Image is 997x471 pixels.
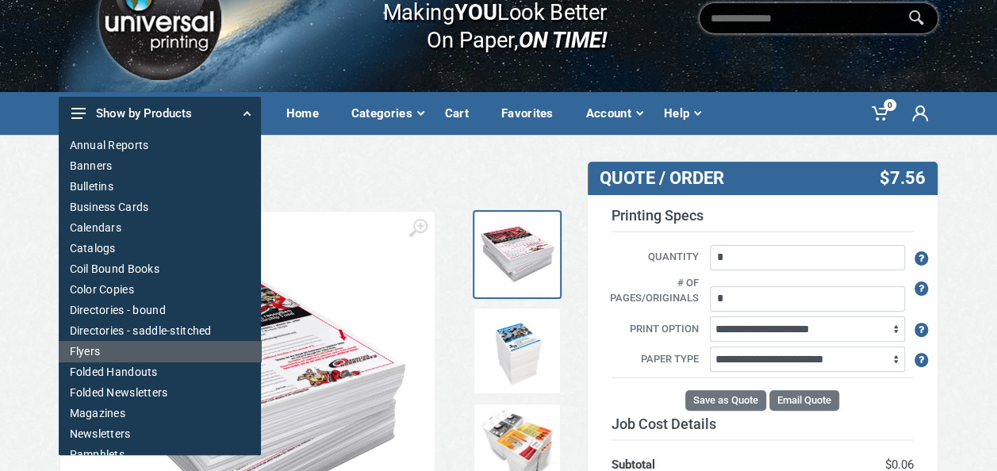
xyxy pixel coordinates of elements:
span: $7.56 [879,168,925,189]
nav: breadcrumb [59,147,939,163]
a: Pamphlets [59,444,261,465]
button: Save as Quote [685,390,766,411]
a: Directories - saddle-stitched [59,320,261,341]
div: Cart [434,97,490,130]
a: Favorites [490,92,575,135]
a: Folded Newsletters [59,382,261,403]
a: 0 [861,92,901,135]
div: Account [575,97,653,130]
a: Bulletins [59,176,261,197]
h3: Printing Specs [612,207,914,232]
a: Flyers [473,210,562,299]
div: Home [275,97,340,130]
a: Folded Handouts [59,362,261,382]
a: Flyers [59,341,261,362]
h3: Job Cost Details [612,415,914,433]
a: Color Copies [59,279,261,300]
a: Magazines [59,403,261,423]
label: Print Option [600,321,707,339]
a: Business Cards [59,197,261,217]
a: Home [275,92,340,135]
a: Copies [473,307,562,396]
div: Categories [340,97,434,130]
span: 0 [884,99,896,111]
a: Cart [434,92,490,135]
a: Banners [59,155,261,176]
h3: QUOTE / ORDER [600,168,809,189]
button: Show by Products [59,97,261,130]
a: Catalogs [59,238,261,258]
label: # of pages/originals [600,275,707,308]
img: Flyers [477,215,557,294]
a: Calendars [59,217,261,238]
label: Quantity [600,249,707,266]
a: Coil Bound Books [59,258,261,279]
a: Annual Reports [59,135,261,155]
img: Copies [477,312,557,391]
div: Favorites [490,97,575,130]
i: ON TIME! [518,26,607,53]
div: Help [653,97,711,130]
label: Paper Type [600,351,707,369]
a: Newsletters [59,423,261,444]
a: Directories - bound [59,300,261,320]
button: Email Quote [769,390,839,411]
